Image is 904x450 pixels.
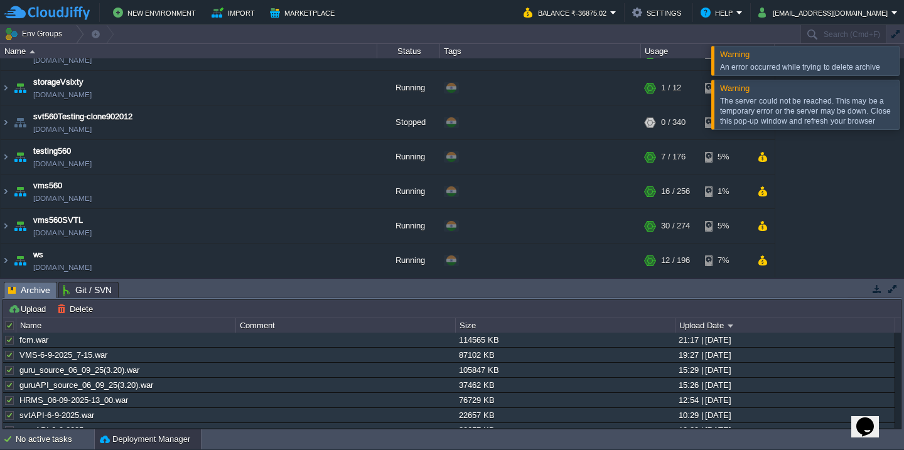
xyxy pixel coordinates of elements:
[377,71,440,105] div: Running
[705,244,746,277] div: 7%
[1,44,377,58] div: Name
[661,209,690,243] div: 30 / 274
[113,5,200,20] button: New Environment
[661,105,686,139] div: 0 / 340
[377,209,440,243] div: Running
[675,423,894,437] div: 10:29 | [DATE]
[456,318,675,333] div: Size
[701,5,736,20] button: Help
[1,71,11,105] img: AMDAwAAAACH5BAEAAAAALAAAAAABAAEAAAICRAEAOw==
[270,5,338,20] button: Marketplace
[4,25,67,43] button: Env Groups
[377,140,440,174] div: Running
[720,62,896,72] div: An error occurred while trying to delete archive
[675,333,894,347] div: 21:17 | [DATE]
[705,105,746,139] div: 16%
[33,214,83,227] a: vms560SVTL
[33,179,62,192] a: vms560
[33,227,92,239] a: [DOMAIN_NAME]
[19,365,139,375] a: guru_source_06_09_25(3.20).war
[16,429,94,449] div: No active tasks
[33,158,92,170] a: [DOMAIN_NAME]
[57,303,97,314] button: Delete
[456,393,674,407] div: 76729 KB
[33,123,92,136] a: [DOMAIN_NAME]
[33,145,71,158] a: testing560
[661,140,686,174] div: 7 / 176
[524,5,610,20] button: Balance ₹-36875.02
[456,408,674,422] div: 22657 KB
[720,96,896,126] div: The server could not be reached. This may be a temporary error or the server may be down. Close t...
[456,378,674,392] div: 37462 KB
[705,140,746,174] div: 5%
[11,71,29,105] img: AMDAwAAAACH5BAEAAAAALAAAAAABAAEAAAICRAEAOw==
[675,378,894,392] div: 15:26 | [DATE]
[378,44,439,58] div: Status
[1,140,11,174] img: AMDAwAAAACH5BAEAAAAALAAAAAABAAEAAAICRAEAOw==
[19,380,153,390] a: guruAPI_source_06_09_25(3.20).war
[456,333,674,347] div: 114565 KB
[8,303,50,314] button: Upload
[377,174,440,208] div: Running
[642,44,774,58] div: Usage
[675,393,894,407] div: 12:54 | [DATE]
[456,363,674,377] div: 105847 KB
[661,71,681,105] div: 1 / 12
[11,105,29,139] img: AMDAwAAAACH5BAEAAAAALAAAAAABAAEAAAICRAEAOw==
[19,410,94,420] a: svtAPI-6-9-2025.war
[19,426,99,435] a: vmsAPI-6-9-2025.war
[720,83,750,93] span: Warning
[33,261,92,274] a: [DOMAIN_NAME]
[705,174,746,208] div: 1%
[212,5,259,20] button: Import
[33,88,92,101] span: [DOMAIN_NAME]
[4,5,90,21] img: CloudJiffy
[19,350,107,360] a: VMS-6-9-2025_7-15.war
[675,363,894,377] div: 15:29 | [DATE]
[100,433,190,446] button: Deployment Manager
[237,318,455,333] div: Comment
[33,54,92,67] span: [DOMAIN_NAME]
[33,110,132,123] a: svt560Testing-clone902012
[661,244,690,277] div: 12 / 196
[1,105,11,139] img: AMDAwAAAACH5BAEAAAAALAAAAAABAAEAAAICRAEAOw==
[63,282,112,297] span: Git / SVN
[1,209,11,243] img: AMDAwAAAACH5BAEAAAAALAAAAAABAAEAAAICRAEAOw==
[377,105,440,139] div: Stopped
[632,5,685,20] button: Settings
[33,76,83,88] a: storageVsixty
[33,192,92,205] a: [DOMAIN_NAME]
[30,50,35,53] img: AMDAwAAAACH5BAEAAAAALAAAAAABAAEAAAICRAEAOw==
[851,400,891,437] iframe: chat widget
[11,209,29,243] img: AMDAwAAAACH5BAEAAAAALAAAAAABAAEAAAICRAEAOw==
[11,140,29,174] img: AMDAwAAAACH5BAEAAAAALAAAAAABAAEAAAICRAEAOw==
[33,249,43,261] a: ws
[8,282,50,298] span: Archive
[705,71,746,105] div: 13%
[705,209,746,243] div: 5%
[456,423,674,437] div: 22657 KB
[675,408,894,422] div: 10:29 | [DATE]
[1,244,11,277] img: AMDAwAAAACH5BAEAAAAALAAAAAABAAEAAAICRAEAOw==
[675,348,894,362] div: 19:27 | [DATE]
[1,174,11,208] img: AMDAwAAAACH5BAEAAAAALAAAAAABAAEAAAICRAEAOw==
[11,244,29,277] img: AMDAwAAAACH5BAEAAAAALAAAAAABAAEAAAICRAEAOw==
[19,335,48,345] a: fcm.war
[441,44,640,58] div: Tags
[17,318,235,333] div: Name
[676,318,895,333] div: Upload Date
[19,395,128,405] a: HRMS_06-09-2025-13_00.war
[661,174,690,208] div: 16 / 256
[11,174,29,208] img: AMDAwAAAACH5BAEAAAAALAAAAAABAAEAAAICRAEAOw==
[720,50,750,59] span: Warning
[377,244,440,277] div: Running
[758,5,891,20] button: [EMAIL_ADDRESS][DOMAIN_NAME]
[456,348,674,362] div: 87102 KB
